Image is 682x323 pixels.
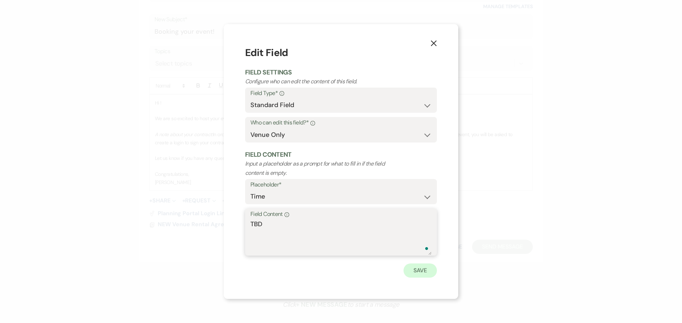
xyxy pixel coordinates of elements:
[250,118,432,128] label: Who can edit this field?*
[245,45,437,60] h1: Edit Field
[245,68,437,77] h2: Field Settings
[404,263,437,278] button: Save
[245,159,399,177] p: Input a placeholder as a prompt for what to fill in if the field content is empty.
[250,88,432,99] label: Field Type*
[250,219,432,255] textarea: To enrich screen reader interactions, please activate Accessibility in Grammarly extension settings
[245,150,437,159] h2: Field Content
[250,209,432,219] label: Field Content
[250,180,432,190] label: Placeholder*
[245,77,399,86] p: Configure who can edit the content of this field.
